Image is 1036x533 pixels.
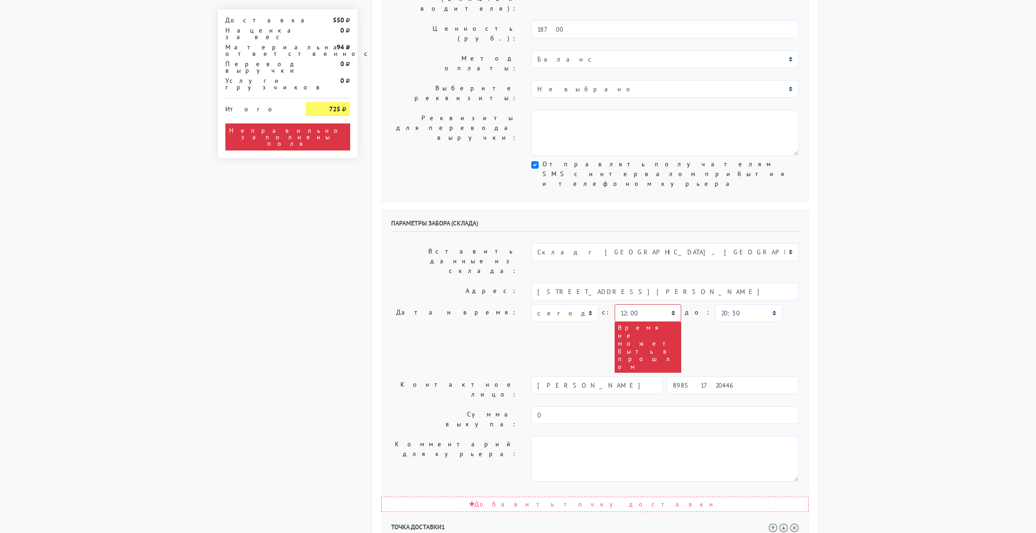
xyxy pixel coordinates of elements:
div: Наценка за вес [218,27,299,40]
strong: 94 [337,43,344,51]
div: Перевод выручки [218,61,299,74]
label: до: [685,304,711,321]
input: Телефон [667,376,799,394]
label: Реквизиты для перевода выручки: [384,110,525,156]
div: Услуги грузчиков [218,77,299,90]
label: Контактное лицо: [384,376,525,403]
strong: 725 [329,105,340,113]
div: Доставка [218,17,299,23]
label: Адрес: [384,283,525,301]
label: Дата и время: [384,304,525,373]
label: Выберите реквизиты: [384,80,525,106]
label: Отправлять получателям SMS с интервалом прибытия и телефоном курьера [542,159,799,189]
input: Имя [531,376,663,394]
label: Комментарий для курьера: [384,436,525,482]
label: Вставить данные из склада: [384,243,525,279]
label: Метод оплаты: [384,50,525,76]
strong: 0 [340,60,344,68]
label: Сумма выкупа: [384,406,525,432]
strong: 0 [340,76,344,85]
label: Ценность (руб.): [384,20,525,47]
div: Добавить точку доставки [381,497,809,512]
strong: 0 [340,26,344,34]
label: c: [602,304,611,321]
div: Неправильно заполнены поля [225,123,350,150]
span: 1 [441,523,445,531]
h6: Параметры забора (склада) [391,219,799,232]
strong: 550 [333,16,344,24]
div: Итого [225,102,292,112]
div: Время не может быть в прошлом [615,322,681,373]
div: Материальная ответственность [218,44,299,57]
